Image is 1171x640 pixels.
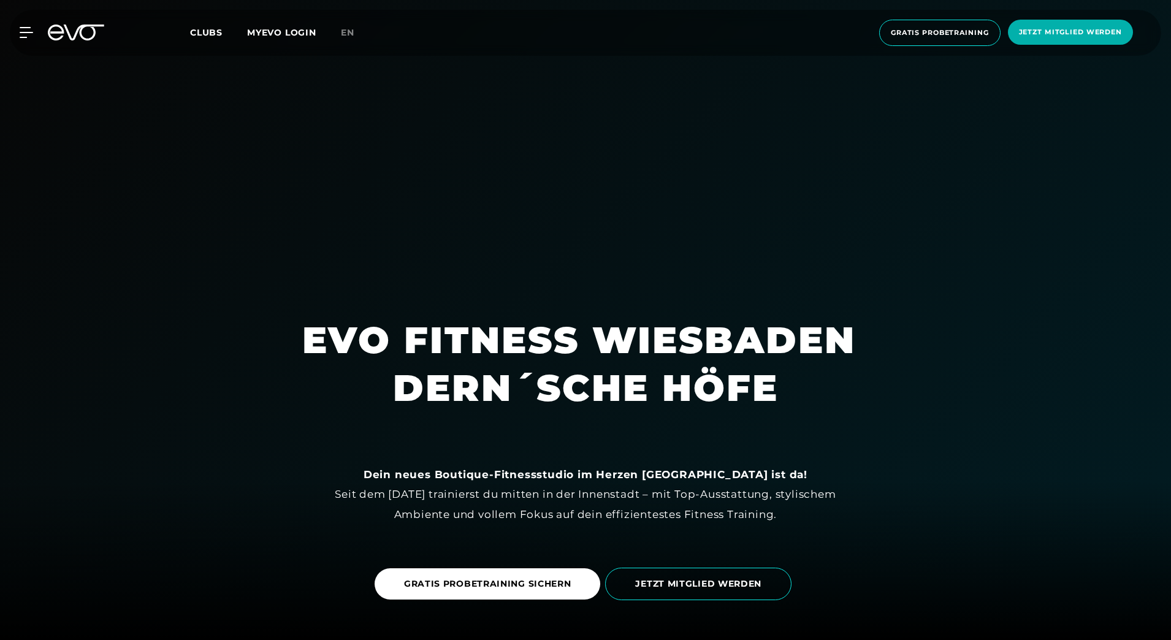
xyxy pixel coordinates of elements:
[635,577,761,590] span: JETZT MITGLIED WERDEN
[404,577,571,590] span: GRATIS PROBETRAINING SICHERN
[310,465,861,524] div: Seit dem [DATE] trainierst du mitten in der Innenstadt – mit Top-Ausstattung, stylischem Ambiente...
[364,468,807,481] strong: Dein neues Boutique-Fitnessstudio im Herzen [GEOGRAPHIC_DATA] ist da!
[1019,27,1122,37] span: Jetzt Mitglied werden
[875,20,1004,46] a: Gratis Probetraining
[341,27,354,38] span: en
[341,26,369,40] a: en
[891,28,989,38] span: Gratis Probetraining
[375,568,601,600] a: GRATIS PROBETRAINING SICHERN
[190,26,247,38] a: Clubs
[302,316,869,412] h1: EVO FITNESS WIESBADEN DERN´SCHE HÖFE
[190,27,223,38] span: Clubs
[605,558,796,609] a: JETZT MITGLIED WERDEN
[1004,20,1137,46] a: Jetzt Mitglied werden
[247,27,316,38] a: MYEVO LOGIN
